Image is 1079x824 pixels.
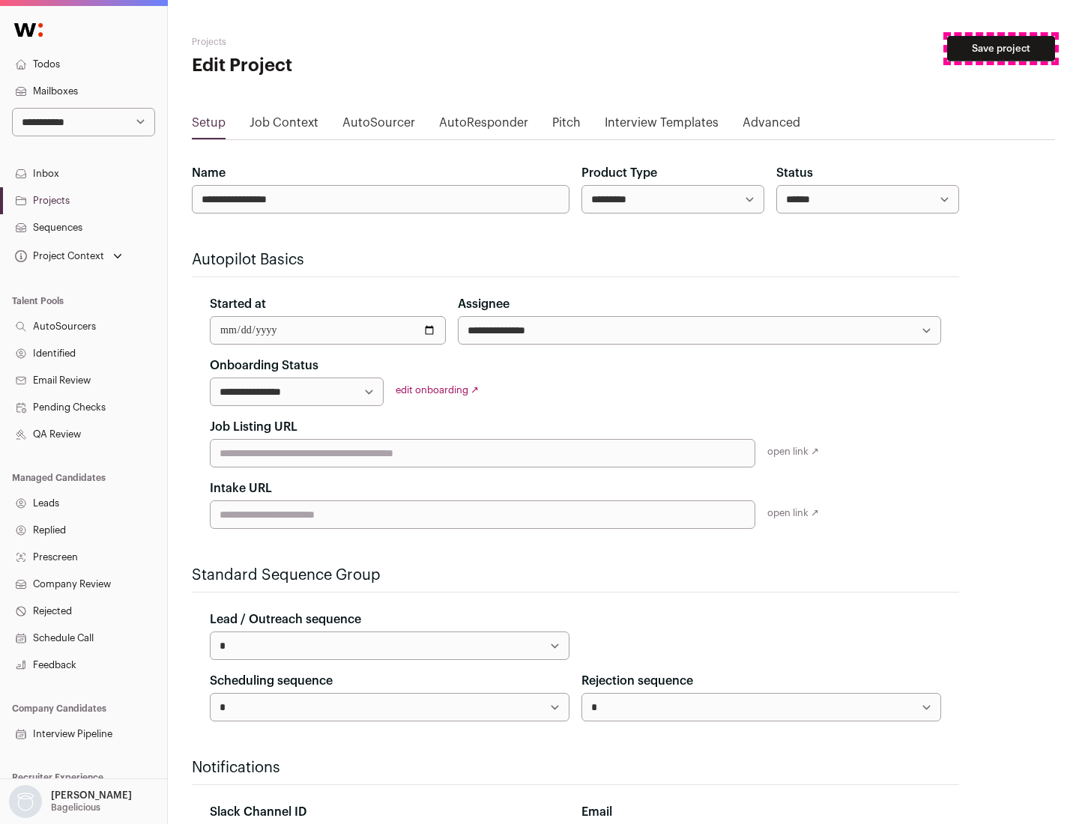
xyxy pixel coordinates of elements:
[210,357,318,375] label: Onboarding Status
[439,114,528,138] a: AutoResponder
[192,114,226,138] a: Setup
[210,803,306,821] label: Slack Channel ID
[250,114,318,138] a: Job Context
[6,15,51,45] img: Wellfound
[192,36,480,48] h2: Projects
[210,672,333,690] label: Scheduling sequence
[210,479,272,497] label: Intake URL
[458,295,510,313] label: Assignee
[192,54,480,78] h1: Edit Project
[6,785,135,818] button: Open dropdown
[581,803,941,821] div: Email
[12,246,125,267] button: Open dropdown
[552,114,581,138] a: Pitch
[342,114,415,138] a: AutoSourcer
[192,565,959,586] h2: Standard Sequence Group
[743,114,800,138] a: Advanced
[581,164,657,182] label: Product Type
[396,385,479,395] a: edit onboarding ↗
[605,114,719,138] a: Interview Templates
[51,802,100,814] p: Bagelicious
[210,295,266,313] label: Started at
[947,36,1055,61] button: Save project
[192,164,226,182] label: Name
[210,418,297,436] label: Job Listing URL
[776,164,813,182] label: Status
[581,672,693,690] label: Rejection sequence
[192,757,959,778] h2: Notifications
[192,249,959,270] h2: Autopilot Basics
[9,785,42,818] img: nopic.png
[210,611,361,628] label: Lead / Outreach sequence
[51,790,132,802] p: [PERSON_NAME]
[12,250,104,262] div: Project Context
